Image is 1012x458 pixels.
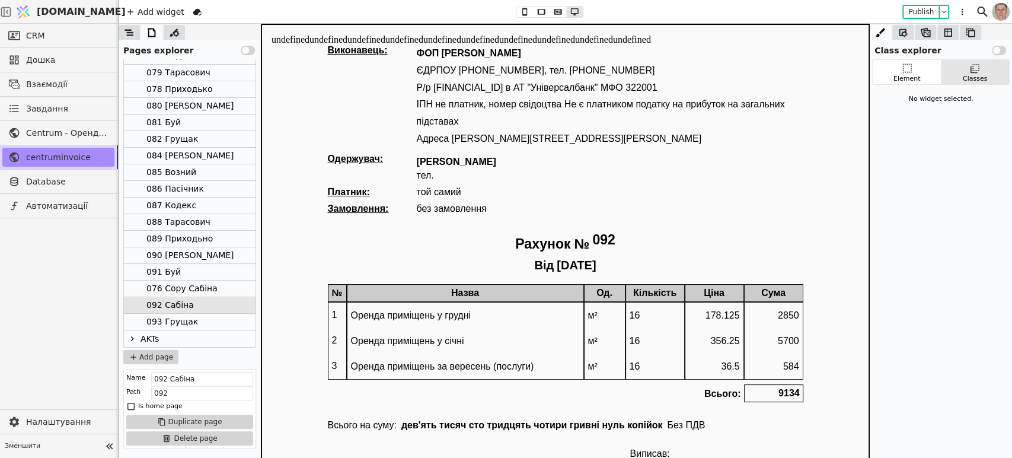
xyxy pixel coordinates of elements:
p: Рахунок № [254,208,328,233]
div: Is home page [138,400,183,412]
div: 178.125 [424,279,483,304]
img: 1560949290925-CROPPED-IMG_0201-2-.jpg [992,3,1010,21]
span: Завдання [26,103,68,115]
div: 080 [PERSON_NAME] [146,98,234,114]
div: Class explorer [870,40,1012,57]
div: 091 Буй [146,264,181,280]
span: Автоматизації [26,200,108,212]
div: Classes [963,74,987,84]
div: 085 Возний [146,164,196,180]
div: 584 [484,330,542,355]
button: Add page [123,350,178,364]
div: [DATE] [296,235,335,249]
span: [DOMAIN_NAME] [37,5,126,19]
div: 087 Кодекс [146,198,196,214]
div: 076 Copy Сабіна [146,281,218,297]
div: дев'ять тисяч сто тридцять чотири гривні нуль копійок [141,396,407,407]
div: 076 Copy Сабіна [124,281,256,297]
div: Add widget [123,5,188,19]
span: Налаштування [26,416,108,428]
div: Виписав: [369,425,408,435]
div: без замовлення [156,180,226,190]
div: 085 Возний [124,164,256,181]
div: 079 Тарасович [124,65,256,81]
p: Адреса [PERSON_NAME][STREET_ADDRESS][PERSON_NAME] [156,107,542,124]
div: 092 Сабіна [146,297,194,313]
button: Duplicate page [126,415,253,429]
div: Path [126,386,141,398]
div: 080 [PERSON_NAME] [124,98,256,114]
a: Завдання [2,99,114,118]
div: 084 [PERSON_NAME] [146,148,234,164]
div: 090 [PERSON_NAME] [146,247,234,263]
div: 084 [PERSON_NAME] [124,148,256,164]
div: 356.25 [424,304,483,330]
p: 3 [71,334,76,351]
a: centruminvoice [2,148,114,167]
span: Centrum - Оренда офісних приміщень [26,127,108,139]
div: No widget selected. [872,90,1010,109]
p: ФОП [PERSON_NAME] [156,21,542,39]
a: Database [2,172,114,191]
div: 082 Грущак [124,131,256,148]
div: той самий [156,163,200,174]
div: Всього на суму: [67,396,141,407]
div: 088 Тарасович [124,214,256,231]
div: Платник: [67,163,156,174]
span: Database [26,176,108,188]
div: Од. [323,260,365,278]
span: Дошка [26,54,108,66]
div: 16 [365,304,423,330]
p: 2 [71,308,76,326]
div: Кількість [365,260,424,278]
div: Назва [86,260,323,278]
button: Delete page [126,431,253,446]
div: 5700 [484,304,542,330]
a: Налаштування [2,412,114,431]
div: 087 Кодекс [124,198,256,214]
div: м² [324,279,364,304]
a: Автоматизації [2,196,114,215]
button: Publish [904,6,938,18]
div: Оренда приміщень за вересень (послуги) [87,330,323,355]
img: Logo [14,1,32,23]
div: 9134 [483,361,542,379]
div: 091 Буй [124,264,256,281]
div: тел. [156,147,178,157]
div: м² [324,304,364,330]
div: 078 Приходько [146,81,213,97]
div: 079 Тарасович [146,65,210,81]
div: 092 Сабіна [124,297,256,314]
p: 1 [71,283,76,300]
div: 092 [331,208,354,233]
div: Сума [483,260,542,278]
span: Взаємодії [26,78,108,91]
a: CRM [2,26,114,45]
div: 078 Приходько [124,81,256,98]
div: Без ПДВ [406,396,449,407]
div: Pages explorer [119,40,261,57]
div: 2850 [484,279,542,304]
div: Ціна [424,260,483,278]
div: 081 Буй [124,114,256,131]
div: м² [324,330,364,355]
span: centruminvoice [26,151,108,164]
div: 088 Тарасович [146,214,210,230]
div: 089 Приходьно [124,231,256,247]
p: ЄДРПОУ [PHONE_NUMBER], тел. [PHONE_NUMBER] [156,39,542,56]
div: 089 Приходьно [146,231,213,247]
div: Від [274,235,293,249]
div: Замовлення: [67,180,156,190]
div: Element [893,74,921,84]
div: 093 Грущак [146,314,198,330]
div: 086 Пасічник [146,181,204,197]
p: ІПН не платник, номер свідоцтва Не є платником податку на прибуток на загальних підставах [156,72,542,107]
div: Name [126,372,145,384]
div: № [67,260,86,278]
div: Оренда приміщень у січні [87,304,323,330]
div: Всього: [440,362,483,379]
div: 36.5 [424,330,483,355]
div: Одержувач: [67,130,156,157]
a: [DOMAIN_NAME] [12,1,119,23]
div: [PERSON_NAME] [156,133,235,144]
